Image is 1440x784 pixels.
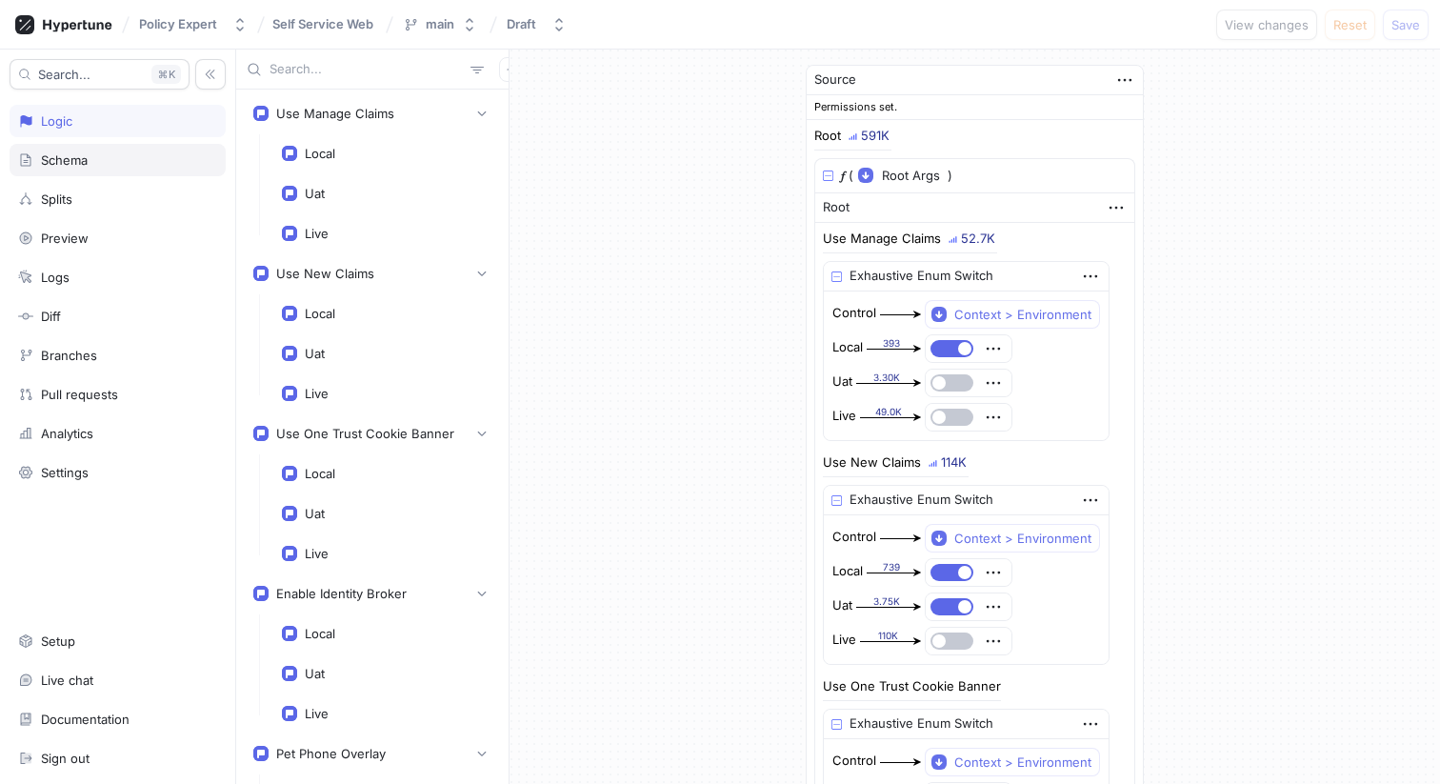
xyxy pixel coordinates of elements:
div: Live [305,706,329,721]
div: ) [948,167,952,186]
div: 3.30K [856,371,917,385]
div: 3.75K [856,594,917,609]
div: Source [814,70,856,90]
div: Branches [41,348,97,363]
span: Self Service Web [272,17,373,30]
div: Uat [305,186,325,201]
div: Context > Environment [954,307,1091,323]
div: Settings [41,465,89,480]
div: 739 [867,560,917,574]
div: Live [305,386,329,401]
a: Documentation [10,703,226,735]
div: Permissions set. [807,95,1143,120]
span: Save [1391,19,1420,30]
div: Use One Trust Cookie Banner [276,426,454,441]
div: Context > Environment [954,531,1091,547]
button: main [395,9,485,40]
div: Control [832,528,876,547]
div: Exhaustive Enum Switch [850,714,993,734]
div: Control [832,752,876,771]
div: Control [832,304,876,323]
div: Live [305,546,329,561]
div: 393 [867,336,917,351]
div: Documentation [41,712,130,727]
div: Sign out [41,751,90,766]
button: Policy Expert [131,9,255,40]
div: Exhaustive Enum Switch [850,491,993,510]
div: Use Manage Claims [823,232,941,245]
div: Use New Claims [823,456,921,469]
span: Search... [38,69,90,80]
div: Use New Claims [276,266,374,281]
div: Live [832,631,856,650]
div: K [151,65,181,84]
div: main [426,16,454,32]
div: Live [305,226,329,241]
span: Reset [1333,19,1367,30]
div: Uat [305,506,325,521]
div: Schema [41,152,88,168]
div: Enable Identity Broker [276,586,407,601]
div: 49.0K [860,405,917,419]
button: View changes [1216,10,1317,40]
div: Analytics [41,426,93,441]
div: Uat [832,596,852,615]
div: 52.7K [961,232,995,245]
div: Uat [305,666,325,681]
div: Preview [41,231,89,246]
button: Save [1383,10,1429,40]
button: Reset [1325,10,1375,40]
span: View changes [1225,19,1309,30]
div: Logs [41,270,70,285]
input: Search... [270,60,463,79]
div: Policy Expert [139,16,217,32]
div: Setup [41,633,75,649]
div: Local [305,466,335,481]
div: Context > Environment [954,754,1091,771]
div: Use One Trust Cookie Banner [823,680,1001,693]
span: Root Args [882,167,940,186]
button: Context > Environment [925,524,1100,553]
div: 114K [941,456,967,469]
div: Logic [41,113,72,129]
div: Diff [41,309,61,324]
div: 𝑓 [841,167,845,186]
button: Draft [499,9,574,40]
div: Local [305,626,335,641]
div: Splits [41,191,72,207]
div: Pet Phone Overlay [276,746,386,761]
div: Live [832,407,856,426]
div: Uat [832,372,852,392]
div: Uat [305,346,325,361]
div: Draft [507,16,536,32]
div: Local [305,306,335,321]
div: Local [832,338,863,357]
div: Local [832,562,863,581]
button: Search...K [10,59,190,90]
div: Local [305,146,335,161]
div: Live chat [41,673,93,688]
div: ( [849,167,853,186]
div: Pull requests [41,387,118,402]
button: Context > Environment [925,748,1100,776]
div: Use Manage Claims [276,106,394,121]
div: Root [823,198,850,217]
div: Root [814,130,841,142]
div: Exhaustive Enum Switch [850,267,993,286]
div: 591K [861,130,890,142]
button: Context > Environment [925,300,1100,329]
div: 110K [860,629,917,643]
